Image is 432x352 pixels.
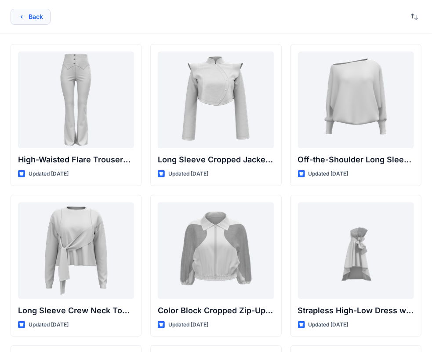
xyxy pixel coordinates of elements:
p: Off-the-Shoulder Long Sleeve Top [298,154,414,166]
button: Back [11,9,51,25]
p: Long Sleeve Cropped Jacket with Mandarin Collar and Shoulder Detail [158,154,274,166]
p: Updated [DATE] [29,320,69,330]
p: Color Block Cropped Zip-Up Jacket with Sheer Sleeves [158,304,274,317]
a: Strapless High-Low Dress with Side Bow Detail [298,202,414,299]
a: Off-the-Shoulder Long Sleeve Top [298,51,414,148]
p: High-Waisted Flare Trousers with Button Detail [18,154,134,166]
p: Updated [DATE] [168,320,208,330]
p: Strapless High-Low Dress with Side Bow Detail [298,304,414,317]
p: Updated [DATE] [168,169,208,179]
a: High-Waisted Flare Trousers with Button Detail [18,51,134,148]
p: Updated [DATE] [309,320,349,330]
p: Long Sleeve Crew Neck Top with Asymmetrical Tie Detail [18,304,134,317]
a: Long Sleeve Cropped Jacket with Mandarin Collar and Shoulder Detail [158,51,274,148]
a: Long Sleeve Crew Neck Top with Asymmetrical Tie Detail [18,202,134,299]
p: Updated [DATE] [309,169,349,179]
p: Updated [DATE] [29,169,69,179]
a: Color Block Cropped Zip-Up Jacket with Sheer Sleeves [158,202,274,299]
